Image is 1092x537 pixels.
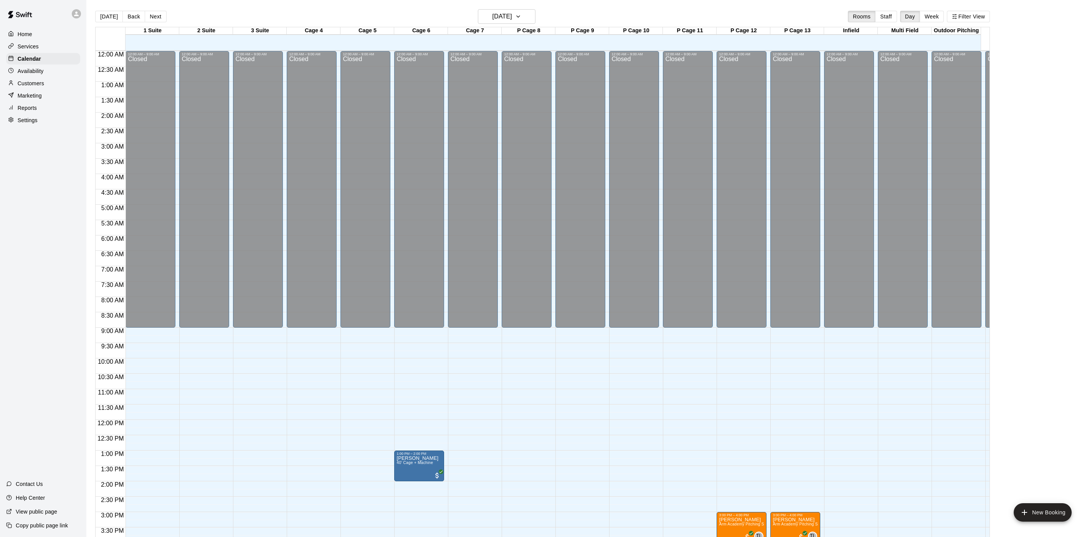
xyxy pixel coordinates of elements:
p: Home [18,30,32,38]
span: 9:30 AM [99,343,126,350]
div: Closed [128,56,173,330]
div: Marketing [6,90,80,101]
span: 2:30 AM [99,128,126,134]
div: 12:00 AM – 9:00 AM: Closed [287,51,337,328]
button: Day [900,11,920,22]
span: 6:30 AM [99,251,126,257]
div: 12:00 AM – 9:00 AM: Closed [985,51,1035,328]
div: Infield [824,27,878,35]
button: Staff [875,11,897,22]
div: Multi Field [878,27,932,35]
div: 12:00 AM – 9:00 AM: Closed [663,51,713,328]
div: 12:00 AM – 9:00 AM [289,52,334,56]
div: 2 Suite [179,27,233,35]
a: Home [6,28,80,40]
p: Copy public page link [16,522,68,529]
a: Customers [6,78,80,89]
p: Availability [18,67,44,75]
div: Cage 5 [340,27,394,35]
div: Closed [773,56,818,330]
span: 2:00 AM [99,113,126,119]
button: [DATE] [478,9,535,24]
div: Closed [504,56,549,330]
p: Customers [18,80,44,87]
div: 12:00 AM – 9:00 AM [343,52,388,56]
span: 2:00 PM [99,481,126,488]
div: Closed [182,56,227,330]
p: Calendar [18,55,41,63]
div: Closed [558,56,603,330]
div: 12:00 AM – 9:00 AM: Closed [233,51,283,328]
div: 3:00 PM – 4:00 PM [773,513,818,517]
div: P Cage 9 [555,27,609,35]
span: 9:00 AM [99,328,126,334]
span: 12:00 PM [96,420,126,426]
div: 12:00 AM – 9:00 AM [719,52,764,56]
div: Cage 7 [448,27,502,35]
span: 5:30 AM [99,220,126,227]
div: 12:00 AM – 9:00 AM [450,52,496,56]
span: 1:30 AM [99,97,126,104]
div: Closed [826,56,872,330]
span: 11:30 AM [96,404,126,411]
p: Settings [18,116,38,124]
h6: [DATE] [492,11,512,22]
div: 12:00 AM – 9:00 AM: Closed [394,51,444,328]
div: 12:00 AM – 9:00 AM [665,52,710,56]
div: 12:00 AM – 9:00 AM [773,52,818,56]
div: 12:00 AM – 9:00 AM [880,52,925,56]
div: 12:00 AM – 9:00 AM [182,52,227,56]
div: 12:00 AM – 9:00 AM [988,52,1033,56]
div: 12:00 AM – 9:00 AM: Closed [609,51,659,328]
span: 12:00 AM [96,51,126,58]
div: Cage 6 [394,27,448,35]
div: 12:00 AM – 9:00 AM: Closed [555,51,605,328]
div: 12:00 AM – 9:00 AM: Closed [126,51,175,328]
p: View public page [16,508,57,515]
a: Settings [6,114,80,126]
span: 3:30 AM [99,159,126,165]
div: 12:00 AM – 9:00 AM [128,52,173,56]
div: 12:00 AM – 9:00 AM: Closed [448,51,498,328]
a: Reports [6,102,80,114]
div: P Cage 10 [609,27,663,35]
div: 12:00 AM – 9:00 AM: Closed [717,51,767,328]
span: 11:00 AM [96,389,126,396]
div: P Cage 13 [770,27,824,35]
p: Help Center [16,494,45,502]
div: Outdoor Pitching 1 [932,27,985,35]
span: 1:00 PM [99,451,126,457]
div: 12:00 AM – 9:00 AM [504,52,549,56]
div: 12:00 AM – 9:00 AM [934,52,979,56]
span: Arm Academy Pitching Session 1 Hour - Pitching [719,522,808,526]
div: 12:00 AM – 9:00 AM: Closed [179,51,229,328]
div: Closed [934,56,979,330]
div: Services [6,41,80,52]
div: P Cage 12 [717,27,770,35]
span: Arm Academy Pitching Session 1 Hour - Pitching [773,522,862,526]
button: Back [122,11,145,22]
button: Filter View [947,11,990,22]
div: 12:00 AM – 9:00 AM [826,52,872,56]
span: 40’ Cage + Machine [396,461,433,465]
span: 4:00 AM [99,174,126,181]
span: 5:00 AM [99,205,126,211]
a: Availability [6,65,80,77]
span: 3:00 PM [99,512,126,519]
div: Closed [880,56,925,330]
div: 12:00 AM – 9:00 AM [235,52,281,56]
span: 12:30 PM [96,435,126,442]
span: 6:00 AM [99,235,126,242]
a: Calendar [6,53,80,65]
div: 12:00 AM – 9:00 AM [558,52,603,56]
div: 12:00 AM – 9:00 AM [396,52,442,56]
div: 12:00 AM – 9:00 AM: Closed [770,51,820,328]
div: 12:00 AM – 9:00 AM: Closed [878,51,928,328]
span: 1:30 PM [99,466,126,472]
div: Closed [396,56,442,330]
button: [DATE] [95,11,123,22]
div: Closed [235,56,281,330]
